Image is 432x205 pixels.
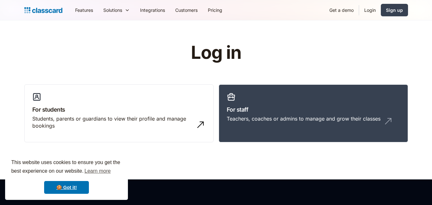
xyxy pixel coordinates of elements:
a: Login [359,3,381,17]
span: This website uses cookies to ensure you get the best experience on our website. [11,159,122,176]
a: dismiss cookie message [44,181,89,194]
h1: Log in [114,43,318,63]
h3: For students [32,105,206,114]
a: Features [70,3,98,17]
h3: For staff [227,105,400,114]
a: Get a demo [324,3,359,17]
a: Customers [170,3,203,17]
a: For studentsStudents, parents or guardians to view their profile and manage bookings [24,84,214,143]
a: Logo [24,6,62,15]
div: Sign up [386,7,403,13]
div: Students, parents or guardians to view their profile and manage bookings [32,115,193,130]
div: Solutions [98,3,135,17]
a: Pricing [203,3,227,17]
div: Teachers, coaches or admins to manage and grow their classes [227,115,381,122]
a: For staffTeachers, coaches or admins to manage and grow their classes [219,84,408,143]
div: cookieconsent [5,153,128,200]
a: Sign up [381,4,408,16]
a: learn more about cookies [83,166,112,176]
a: Integrations [135,3,170,17]
div: Solutions [103,7,122,13]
